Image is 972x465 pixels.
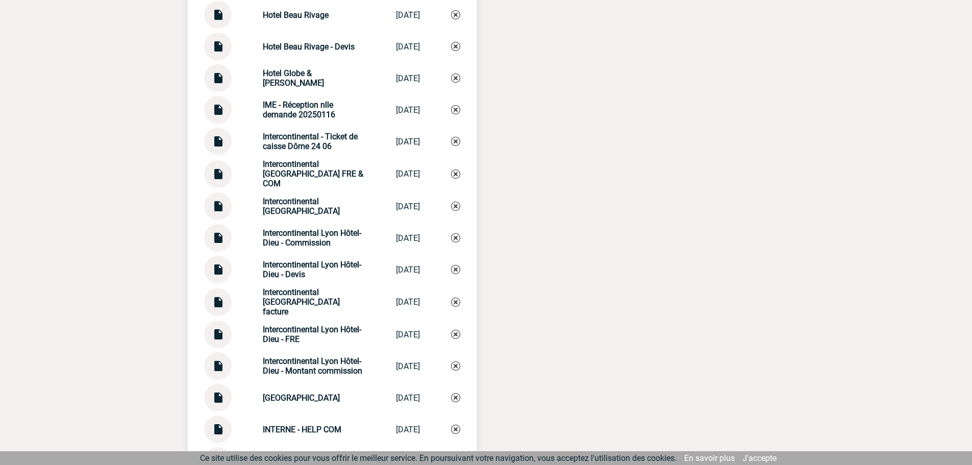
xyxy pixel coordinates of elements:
[263,68,324,88] strong: Hotel Globe & [PERSON_NAME]
[451,42,460,51] img: Supprimer
[263,325,361,344] strong: Intercontinental Lyon Hôtel-Dieu - FRE
[263,393,340,403] strong: [GEOGRAPHIC_DATA]
[451,74,460,83] img: Supprimer
[396,361,420,371] div: [DATE]
[396,425,420,434] div: [DATE]
[396,330,420,339] div: [DATE]
[263,159,363,188] strong: Intercontinental [GEOGRAPHIC_DATA] FRE & COM
[263,260,361,279] strong: Intercontinental Lyon Hôtel-Dieu - Devis
[396,169,420,179] div: [DATE]
[451,10,460,19] img: Supprimer
[263,287,340,316] strong: Intercontinental [GEOGRAPHIC_DATA] facture
[263,10,329,20] strong: Hotel Beau Rivage
[451,330,460,339] img: Supprimer
[396,10,420,20] div: [DATE]
[396,233,420,243] div: [DATE]
[451,202,460,211] img: Supprimer
[396,42,420,52] div: [DATE]
[396,393,420,403] div: [DATE]
[451,265,460,274] img: Supprimer
[451,393,460,402] img: Supprimer
[396,265,420,275] div: [DATE]
[263,197,340,216] strong: Intercontinental [GEOGRAPHIC_DATA]
[451,361,460,371] img: Supprimer
[396,297,420,307] div: [DATE]
[263,42,355,52] strong: Hotel Beau Rivage - Devis
[263,228,361,248] strong: Intercontinental Lyon Hôtel-Dieu - Commission
[451,169,460,179] img: Supprimer
[451,298,460,307] img: Supprimer
[396,202,420,211] div: [DATE]
[451,105,460,114] img: Supprimer
[451,233,460,242] img: Supprimer
[684,453,735,463] a: En savoir plus
[742,453,777,463] a: J'accepte
[263,132,358,151] strong: Intercontinental - Ticket de caisse Dôme 24 06
[263,356,362,376] strong: Intercontinental Lyon Hôtel-Dieu - Montant commission
[451,137,460,146] img: Supprimer
[200,453,677,463] span: Ce site utilise des cookies pour vous offrir le meilleur service. En poursuivant votre navigation...
[263,425,341,434] strong: INTERNE - HELP COM
[396,137,420,146] div: [DATE]
[263,100,335,119] strong: IME - Réception nlle demande 20250116
[451,425,460,434] img: Supprimer
[396,74,420,83] div: [DATE]
[396,105,420,115] div: [DATE]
